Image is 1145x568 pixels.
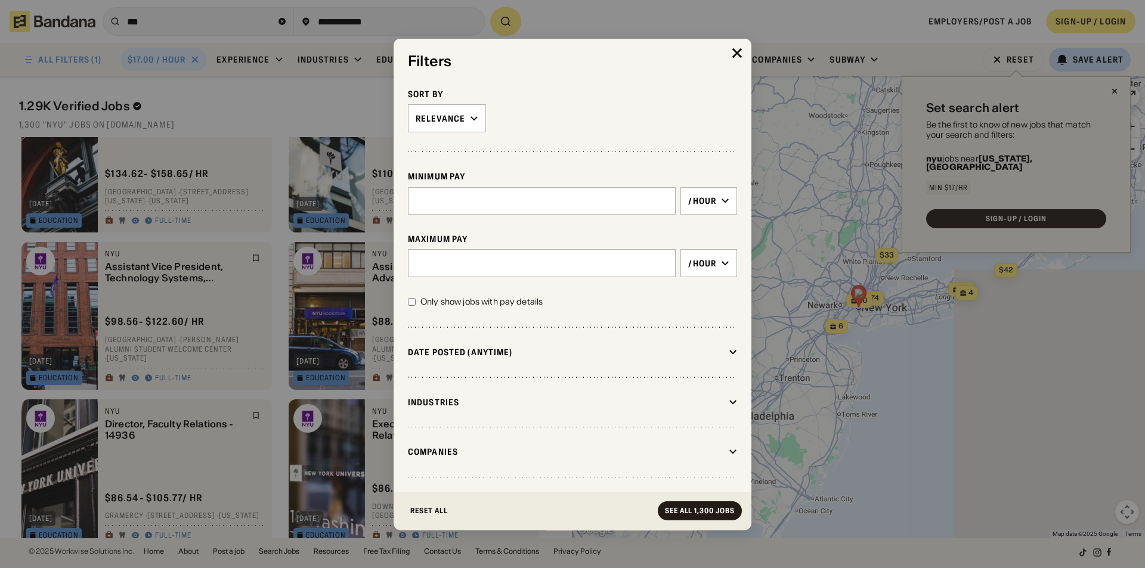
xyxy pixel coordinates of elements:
[408,234,737,244] div: Maximum Pay
[408,446,724,457] div: Companies
[408,396,724,407] div: Industries
[408,346,724,357] div: Date Posted (Anytime)
[408,89,737,100] div: Sort By
[408,171,737,182] div: Minimum Pay
[416,113,465,123] div: Relevance
[688,257,716,268] div: /hour
[410,507,448,514] div: Reset All
[665,507,735,514] div: See all 1,300 jobs
[688,195,716,206] div: /hour
[408,52,737,70] div: Filters
[420,296,543,308] div: Only show jobs with pay details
